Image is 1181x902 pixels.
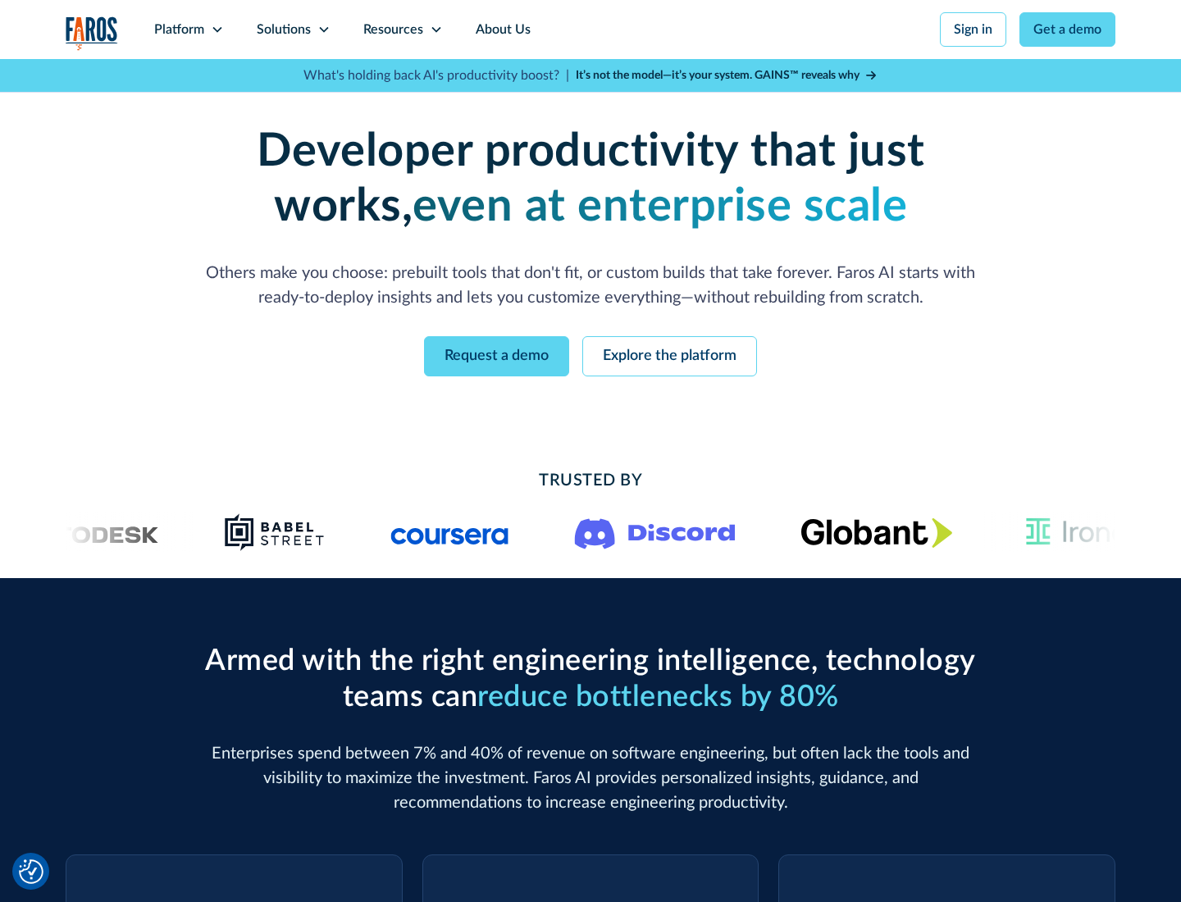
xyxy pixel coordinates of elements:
a: It’s not the model—it’s your system. GAINS™ reveals why [576,67,878,84]
h2: Trusted By [197,468,984,493]
p: Others make you choose: prebuilt tools that don't fit, or custom builds that take forever. Faros ... [197,261,984,310]
a: Explore the platform [582,336,757,376]
img: Globant's logo [801,517,953,548]
h2: Armed with the right engineering intelligence, technology teams can [197,644,984,714]
a: Sign in [940,12,1006,47]
p: What's holding back AI's productivity boost? | [303,66,569,85]
img: Logo of the communication platform Discord. [575,515,736,549]
a: Request a demo [424,336,569,376]
div: Platform [154,20,204,39]
div: Solutions [257,20,311,39]
div: Resources [363,20,423,39]
strong: Developer productivity that just works, [257,129,925,230]
img: Logo of the online learning platform Coursera. [391,519,509,545]
strong: even at enterprise scale [413,184,907,230]
a: home [66,16,118,50]
button: Cookie Settings [19,859,43,884]
img: Revisit consent button [19,859,43,884]
a: Get a demo [1019,12,1115,47]
span: reduce bottlenecks by 80% [477,682,839,712]
img: Babel Street logo png [225,512,326,552]
img: Logo of the analytics and reporting company Faros. [66,16,118,50]
strong: It’s not the model—it’s your system. GAINS™ reveals why [576,70,860,81]
p: Enterprises spend between 7% and 40% of revenue on software engineering, but often lack the tools... [197,741,984,815]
